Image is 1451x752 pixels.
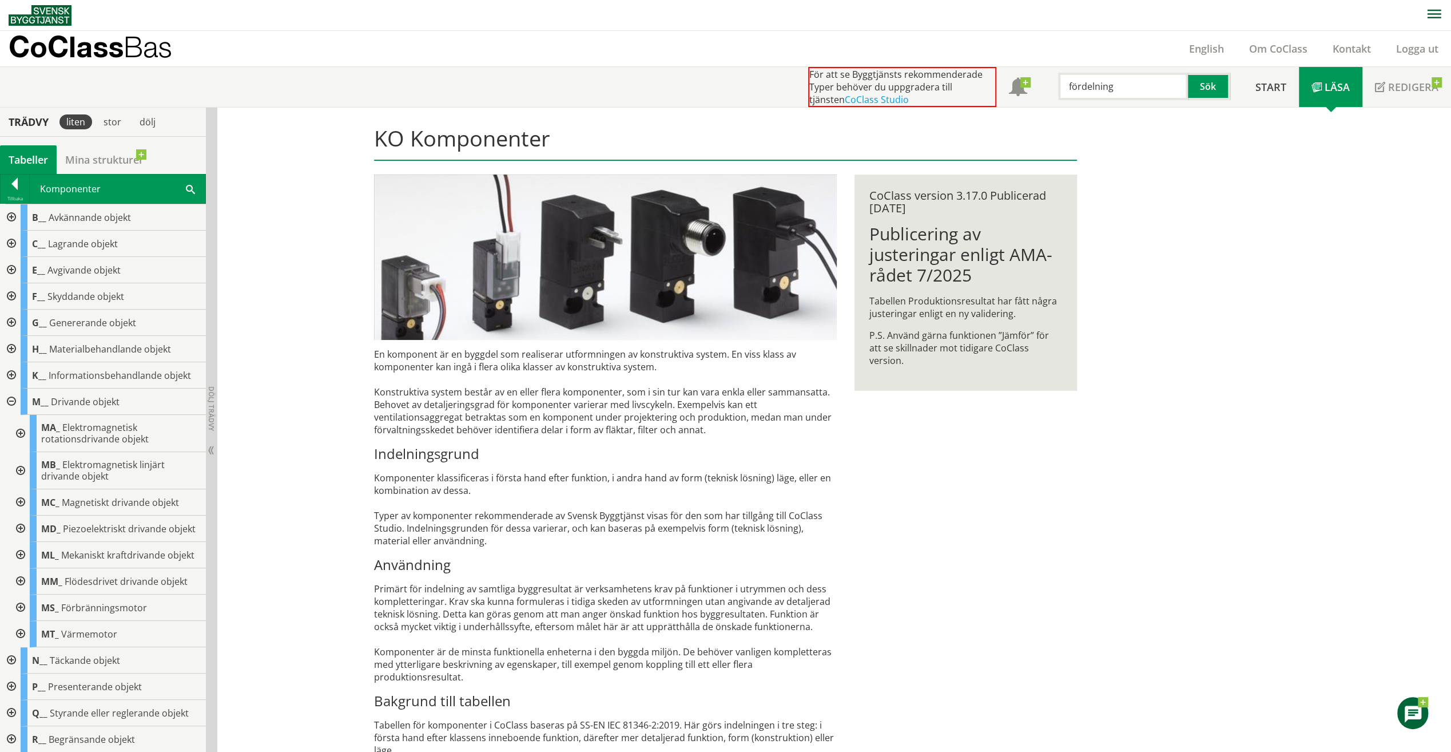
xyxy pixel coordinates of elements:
[32,211,46,224] span: B__
[49,343,171,355] span: Materialbehandlande objekt
[49,733,135,746] span: Begränsande objekt
[845,93,909,106] a: CoClass Studio
[59,114,92,129] div: liten
[1237,42,1320,56] a: Om CoClass
[1299,67,1362,107] a: Läsa
[9,5,71,26] img: Svensk Byggtjänst
[869,189,1062,215] div: CoClass version 3.17.0 Publicerad [DATE]
[9,31,197,66] a: CoClassBas
[97,114,128,129] div: stor
[1384,42,1451,56] a: Logga ut
[41,601,59,614] span: MS_
[41,549,59,561] span: ML_
[9,568,206,595] div: Gå till informationssidan för CoClass Studio
[133,114,162,129] div: dölj
[51,395,120,408] span: Drivande objekt
[41,421,149,445] span: Elektromagnetisk rotationsdrivande objekt
[9,452,206,489] div: Gå till informationssidan för CoClass Studio
[374,556,837,573] h3: Användning
[61,601,147,614] span: Förbränningsmotor
[48,680,142,693] span: Presenterande objekt
[186,183,195,195] span: Sök i tabellen
[9,542,206,568] div: Gå till informationssidan för CoClass Studio
[65,575,188,588] span: Flödesdrivet drivande objekt
[9,516,206,542] div: Gå till informationssidan för CoClass Studio
[32,369,46,382] span: K__
[50,654,120,667] span: Täckande objekt
[9,595,206,621] div: Gå till informationssidan för CoClass Studio
[32,238,46,250] span: C__
[41,575,62,588] span: MM_
[41,628,59,640] span: MT_
[61,628,117,640] span: Värmemotor
[30,175,205,203] div: Komponenter
[9,489,206,516] div: Gå till informationssidan för CoClass Studio
[374,692,837,710] h3: Bakgrund till tabellen
[869,295,1062,320] p: Tabellen Produktionsresultat har fått några justeringar enligt en ny validering.
[374,445,837,462] h3: Indelningsgrund
[50,707,189,719] span: Styrande eller reglerande objekt
[1325,80,1350,94] span: Läsa
[9,415,206,452] div: Gå till informationssidan för CoClass Studio
[124,30,172,64] span: Bas
[374,175,837,340] img: pilotventiler.jpg
[2,116,55,128] div: Trädvy
[32,264,45,276] span: E__
[32,680,46,693] span: P__
[32,733,46,746] span: R__
[1188,73,1230,100] button: Sök
[32,395,49,408] span: M__
[61,549,194,561] span: Mekaniskt kraftdrivande objekt
[32,707,47,719] span: Q__
[1362,67,1451,107] a: Redigera
[1388,80,1438,94] span: Redigera
[47,290,124,303] span: Skyddande objekt
[32,290,45,303] span: F__
[9,621,206,647] div: Gå till informationssidan för CoClass Studio
[1176,42,1237,56] a: English
[41,458,165,482] span: Elektromagnetisk linjärt drivande objekt
[41,523,61,535] span: MD_
[48,238,118,250] span: Lagrande objekt
[49,316,136,329] span: Genererande objekt
[374,125,1077,161] h1: KO Komponenter
[32,654,47,667] span: N__
[1058,73,1188,100] input: Sök
[9,40,172,53] p: CoClass
[63,523,196,535] span: Piezoelektriskt drivande objekt
[41,458,60,471] span: MB_
[41,421,60,434] span: MA_
[32,343,47,355] span: H__
[32,316,47,329] span: G__
[1255,80,1286,94] span: Start
[808,67,996,107] div: För att se Byggtjänsts rekommenderade Typer behöver du uppgradera till tjänsten
[47,264,121,276] span: Avgivande objekt
[49,211,131,224] span: Avkännande objekt
[206,386,216,431] span: Dölj trädvy
[1320,42,1384,56] a: Kontakt
[869,224,1062,286] h1: Publicering av justeringar enligt AMA-rådet 7/2025
[1009,79,1027,97] span: Notifikationer
[49,369,191,382] span: Informationsbehandlande objekt
[57,145,152,174] a: Mina strukturer
[1,194,29,203] div: Tillbaka
[1243,67,1299,107] a: Start
[62,496,179,509] span: Magnetiskt drivande objekt
[41,496,59,509] span: MC_
[869,329,1062,367] p: P.S. Använd gärna funktionen ”Jämför” för att se skillnader mot tidigare CoClass version.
